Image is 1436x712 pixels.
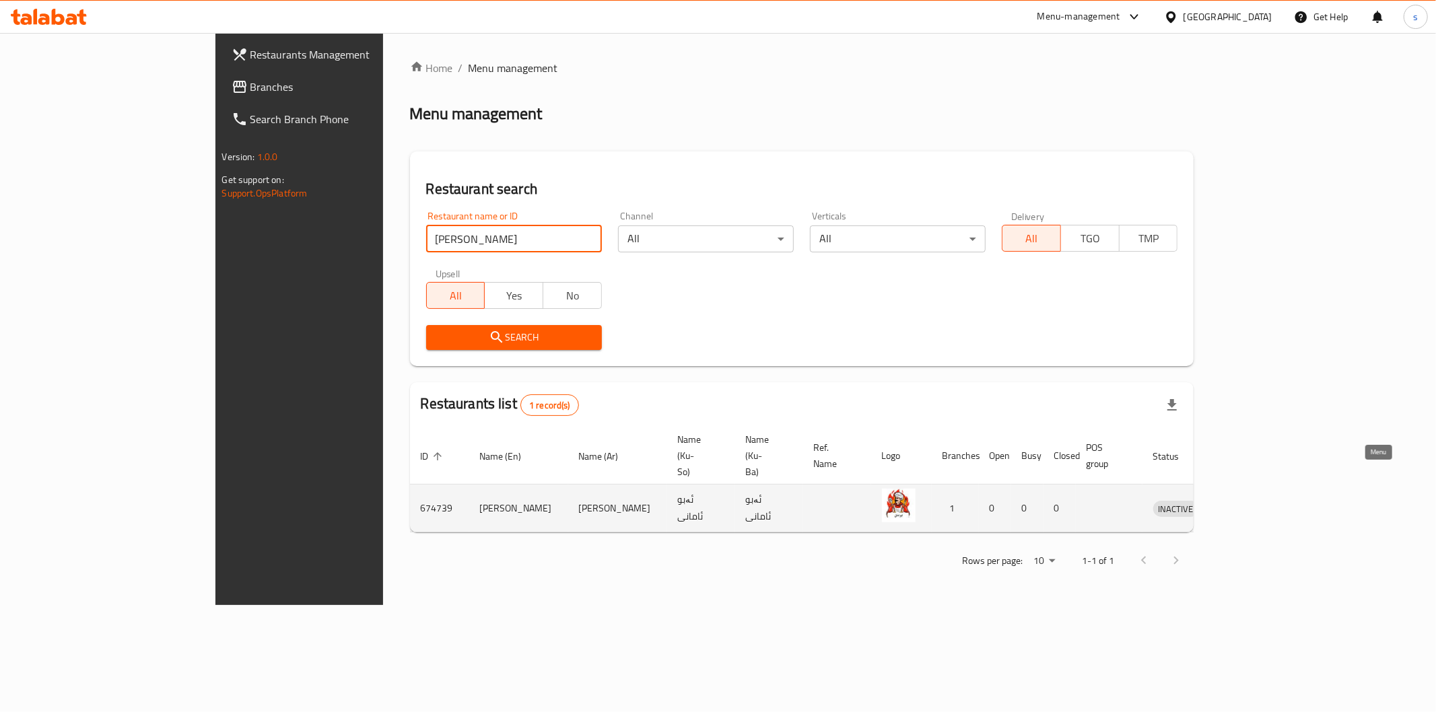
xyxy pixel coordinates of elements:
[1044,485,1076,532] td: 0
[1153,501,1199,517] div: INACTIVE
[410,60,1194,76] nav: breadcrumb
[410,103,543,124] h2: Menu management
[421,448,446,464] span: ID
[221,103,455,135] a: Search Branch Phone
[426,282,485,309] button: All
[814,439,855,472] span: Ref. Name
[1011,485,1044,532] td: 0
[979,485,1011,532] td: 0
[222,171,284,188] span: Get support on:
[257,148,278,166] span: 1.0.0
[579,448,636,464] span: Name (Ar)
[882,489,916,522] img: Abu Amani
[480,448,539,464] span: Name (En)
[1028,551,1060,571] div: Rows per page:
[1011,427,1044,485] th: Busy
[521,399,578,412] span: 1 record(s)
[469,60,558,76] span: Menu management
[421,394,579,416] h2: Restaurants list
[735,485,803,532] td: ئەبو ئامانی
[962,553,1023,569] p: Rows per page:
[1184,9,1272,24] div: [GEOGRAPHIC_DATA]
[667,485,735,532] td: ئەبو ئامانی
[932,427,979,485] th: Branches
[1044,427,1076,485] th: Closed
[426,179,1178,199] h2: Restaurant search
[437,329,591,346] span: Search
[1002,225,1061,252] button: All
[1413,9,1418,24] span: s
[871,427,932,485] th: Logo
[426,325,602,350] button: Search
[1153,448,1197,464] span: Status
[458,60,463,76] li: /
[1119,225,1178,252] button: TMP
[221,71,455,103] a: Branches
[618,225,794,252] div: All
[520,394,579,416] div: Total records count
[469,485,568,532] td: [PERSON_NAME]
[250,111,444,127] span: Search Branch Phone
[568,485,667,532] td: [PERSON_NAME]
[1037,9,1120,25] div: Menu-management
[1008,229,1056,248] span: All
[484,282,543,309] button: Yes
[222,148,255,166] span: Version:
[250,46,444,63] span: Restaurants Management
[678,431,719,480] span: Name (Ku-So)
[1125,229,1173,248] span: TMP
[1156,389,1188,421] div: Export file
[1060,225,1120,252] button: TGO
[1082,553,1114,569] p: 1-1 of 1
[1153,501,1199,517] span: INACTIVE
[432,286,480,306] span: All
[932,485,979,532] td: 1
[250,79,444,95] span: Branches
[1066,229,1114,248] span: TGO
[746,431,787,480] span: Name (Ku-Ba)
[543,282,602,309] button: No
[549,286,596,306] span: No
[436,269,460,278] label: Upsell
[410,427,1262,532] table: enhanced table
[490,286,538,306] span: Yes
[222,184,308,202] a: Support.OpsPlatform
[426,225,602,252] input: Search for restaurant name or ID..
[810,225,986,252] div: All
[1087,439,1126,472] span: POS group
[979,427,1011,485] th: Open
[221,38,455,71] a: Restaurants Management
[1011,211,1045,221] label: Delivery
